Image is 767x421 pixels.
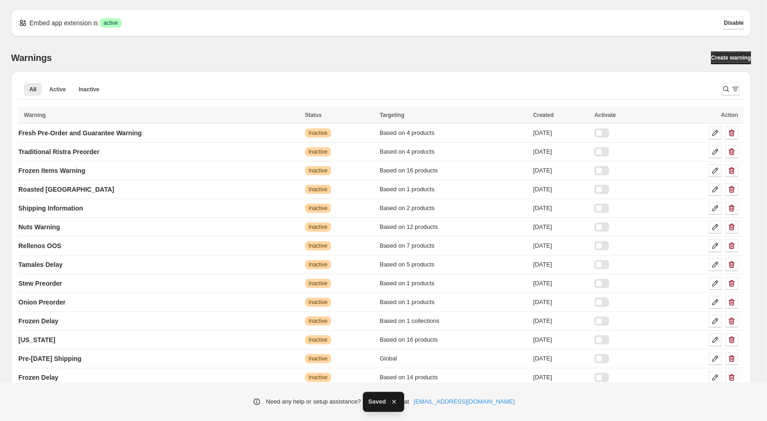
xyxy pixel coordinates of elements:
[18,295,66,310] a: Onion Preorder
[711,51,751,64] a: Create warning
[18,351,81,366] a: Pre-[DATE] Shipping
[18,370,58,385] a: Frozen Delay
[18,201,83,216] a: Shipping Information
[18,185,114,194] p: Roasted [GEOGRAPHIC_DATA]
[380,222,528,232] div: Based on 12 products
[380,166,528,175] div: Based on 16 products
[18,260,62,269] p: Tamales Delay
[533,166,589,175] div: [DATE]
[533,279,589,288] div: [DATE]
[18,147,100,156] p: Traditional Ristra Preorder
[49,86,66,93] span: Active
[380,335,528,344] div: Based on 16 products
[29,18,98,28] p: Embed app extension is
[24,112,46,118] span: Warning
[380,316,528,326] div: Based on 1 collections
[380,298,528,307] div: Based on 1 products
[18,335,55,344] p: [US_STATE]
[305,112,322,118] span: Status
[18,220,60,234] a: Nuts Warning
[309,148,327,155] span: Inactive
[380,185,528,194] div: Based on 1 products
[309,167,327,174] span: Inactive
[309,261,327,268] span: Inactive
[18,166,85,175] p: Frozen Items Warning
[533,354,589,363] div: [DATE]
[309,336,327,343] span: Inactive
[309,317,327,325] span: Inactive
[309,355,327,362] span: Inactive
[18,222,60,232] p: Nuts Warning
[711,54,751,61] span: Create warning
[533,222,589,232] div: [DATE]
[533,185,589,194] div: [DATE]
[18,298,66,307] p: Onion Preorder
[18,144,100,159] a: Traditional Ristra Preorder
[380,279,528,288] div: Based on 1 products
[533,316,589,326] div: [DATE]
[18,257,62,272] a: Tamales Delay
[18,241,61,250] p: Rellenos OOS
[309,186,327,193] span: Inactive
[724,17,744,29] button: Disable
[29,86,36,93] span: All
[18,316,58,326] p: Frozen Delay
[103,19,118,27] span: active
[309,129,327,137] span: Inactive
[380,241,528,250] div: Based on 7 products
[18,128,142,138] p: Fresh Pre-Order and Guarantee Warning
[533,335,589,344] div: [DATE]
[18,373,58,382] p: Frozen Delay
[309,299,327,306] span: Inactive
[18,314,58,328] a: Frozen Delay
[18,182,114,197] a: Roasted [GEOGRAPHIC_DATA]
[380,260,528,269] div: Based on 5 products
[594,112,616,118] span: Activate
[533,204,589,213] div: [DATE]
[533,147,589,156] div: [DATE]
[309,374,327,381] span: Inactive
[414,397,515,406] a: [EMAIL_ADDRESS][DOMAIN_NAME]
[533,128,589,138] div: [DATE]
[533,260,589,269] div: [DATE]
[380,147,528,156] div: Based on 4 products
[79,86,99,93] span: Inactive
[18,238,61,253] a: Rellenos OOS
[533,298,589,307] div: [DATE]
[368,397,386,406] span: Saved
[11,52,52,63] h2: Warnings
[721,112,738,118] span: Action
[724,19,744,27] span: Disable
[380,128,528,138] div: Based on 4 products
[722,83,740,95] button: Search and filter results
[533,241,589,250] div: [DATE]
[309,205,327,212] span: Inactive
[380,373,528,382] div: Based on 14 products
[533,373,589,382] div: [DATE]
[309,223,327,231] span: Inactive
[380,112,405,118] span: Targeting
[18,332,55,347] a: [US_STATE]
[18,279,62,288] p: Stew Preorder
[309,242,327,249] span: Inactive
[18,354,81,363] p: Pre-[DATE] Shipping
[533,112,554,118] span: Created
[309,280,327,287] span: Inactive
[18,276,62,291] a: Stew Preorder
[18,163,85,178] a: Frozen Items Warning
[18,126,142,140] a: Fresh Pre-Order and Guarantee Warning
[380,354,528,363] div: Global
[18,204,83,213] p: Shipping Information
[380,204,528,213] div: Based on 2 products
